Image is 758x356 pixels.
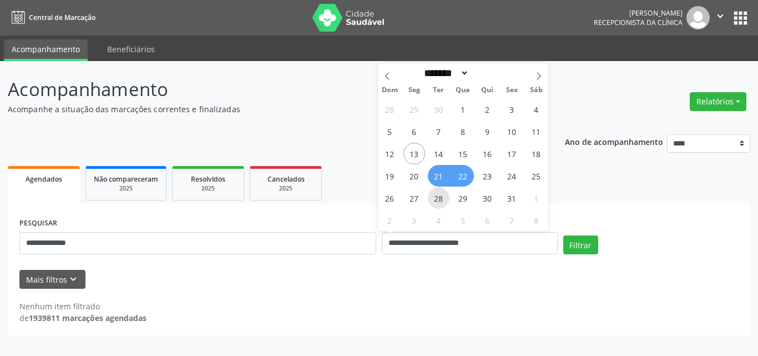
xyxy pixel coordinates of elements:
[403,209,425,231] span: Novembro 3, 2025
[525,98,547,120] span: Outubro 4, 2025
[452,187,474,209] span: Outubro 29, 2025
[403,121,425,142] span: Outubro 6, 2025
[565,134,663,148] p: Ano de acompanhamento
[19,312,146,324] div: de
[501,209,523,231] span: Novembro 7, 2025
[594,18,683,27] span: Recepcionista da clínica
[525,209,547,231] span: Novembro 8, 2025
[524,87,548,94] span: Sáb
[180,184,236,193] div: 2025
[525,165,547,187] span: Outubro 25, 2025
[477,187,498,209] span: Outubro 30, 2025
[501,121,523,142] span: Outubro 10, 2025
[426,87,451,94] span: Ter
[379,98,401,120] span: Setembro 28, 2025
[477,98,498,120] span: Outubro 2, 2025
[501,187,523,209] span: Outubro 31, 2025
[428,143,449,164] span: Outubro 14, 2025
[191,174,225,184] span: Resolvidos
[525,143,547,164] span: Outubro 18, 2025
[710,6,731,29] button: 
[477,165,498,187] span: Outubro 23, 2025
[594,8,683,18] div: [PERSON_NAME]
[8,103,528,115] p: Acompanhe a situação das marcações correntes e finalizadas
[267,174,305,184] span: Cancelados
[421,67,469,79] select: Month
[8,8,95,27] a: Central de Marcação
[4,39,88,61] a: Acompanhamento
[428,121,449,142] span: Outubro 7, 2025
[428,165,449,187] span: Outubro 21, 2025
[403,143,425,164] span: Outubro 13, 2025
[378,87,402,94] span: Dom
[428,98,449,120] span: Setembro 30, 2025
[686,6,710,29] img: img
[403,187,425,209] span: Outubro 27, 2025
[403,165,425,187] span: Outubro 20, 2025
[428,209,449,231] span: Novembro 4, 2025
[379,143,401,164] span: Outubro 12, 2025
[379,165,401,187] span: Outubro 19, 2025
[258,184,314,193] div: 2025
[477,121,498,142] span: Outubro 9, 2025
[8,76,528,103] p: Acompanhamento
[403,98,425,120] span: Setembro 29, 2025
[451,87,475,94] span: Qua
[452,143,474,164] span: Outubro 15, 2025
[563,235,598,254] button: Filtrar
[379,209,401,231] span: Novembro 2, 2025
[525,187,547,209] span: Novembro 1, 2025
[19,215,57,232] label: PESQUISAR
[501,98,523,120] span: Outubro 3, 2025
[29,313,146,323] strong: 1939811 marcações agendadas
[452,98,474,120] span: Outubro 1, 2025
[452,121,474,142] span: Outubro 8, 2025
[452,165,474,187] span: Outubro 22, 2025
[731,8,750,28] button: apps
[428,187,449,209] span: Outubro 28, 2025
[477,143,498,164] span: Outubro 16, 2025
[402,87,426,94] span: Seg
[501,165,523,187] span: Outubro 24, 2025
[26,174,62,184] span: Agendados
[452,209,474,231] span: Novembro 5, 2025
[690,92,746,111] button: Relatórios
[379,121,401,142] span: Outubro 5, 2025
[379,187,401,209] span: Outubro 26, 2025
[94,184,158,193] div: 2025
[475,87,499,94] span: Qui
[499,87,524,94] span: Sex
[501,143,523,164] span: Outubro 17, 2025
[714,10,726,22] i: 
[29,13,95,22] span: Central de Marcação
[99,39,163,59] a: Beneficiários
[67,273,79,285] i: keyboard_arrow_down
[19,270,85,289] button: Mais filtroskeyboard_arrow_down
[469,67,506,79] input: Year
[19,300,146,312] div: Nenhum item filtrado
[525,121,547,142] span: Outubro 11, 2025
[94,174,158,184] span: Não compareceram
[477,209,498,231] span: Novembro 6, 2025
